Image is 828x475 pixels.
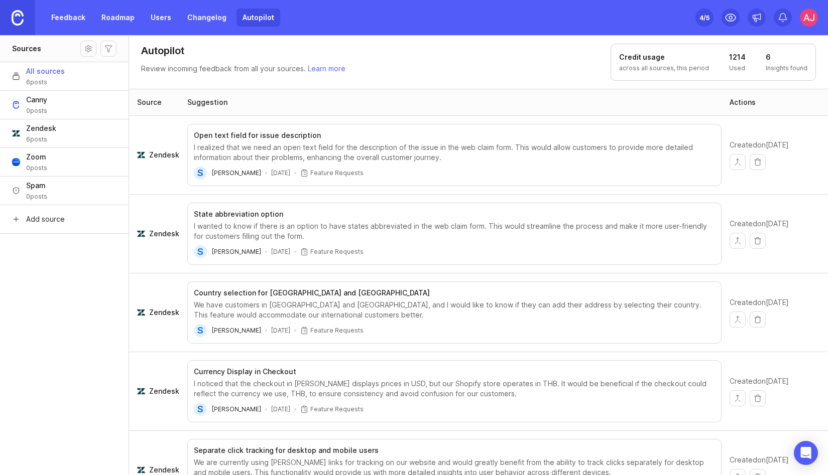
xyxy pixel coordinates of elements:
span: Zendesk [149,386,179,396]
p: Feature Requests [310,327,364,335]
span: Created on [DATE] [730,376,789,386]
span: Zendesk [149,307,179,318]
div: S [194,403,207,416]
a: S[PERSON_NAME] [194,324,261,337]
span: 6 posts [26,78,65,86]
span: All sources [26,66,65,76]
a: See more about where this Zendesk post draft came from [137,307,179,318]
span: Zendesk [149,465,179,475]
h1: Autopilot [141,44,184,58]
span: [PERSON_NAME] [212,327,261,334]
div: I noticed that the checkout in [PERSON_NAME] displays prices in USD, but our Shopify store operat... [194,379,715,399]
div: S [194,245,207,258]
h3: Open text field for issue description [194,130,321,140]
span: Zoom [26,152,47,162]
span: 0 posts [26,107,47,115]
img: zendesk [137,230,145,238]
span: Zendesk [149,229,179,239]
div: S [194,324,207,337]
button: Delete post [750,390,766,406]
button: Country selection for [GEOGRAPHIC_DATA] and [GEOGRAPHIC_DATA]We have customers in [GEOGRAPHIC_DAT... [187,281,722,344]
h1: Sources [12,44,41,54]
a: Users [145,9,177,27]
a: S[PERSON_NAME] [194,403,261,416]
img: Zendesk [12,129,20,137]
button: Currency Display in CheckoutI noticed that the checkout in [PERSON_NAME] displays prices in USD, ... [187,360,722,422]
a: Feedback [45,9,91,27]
span: Spam [26,181,47,191]
h3: Country selection for [GEOGRAPHIC_DATA] and [GEOGRAPHIC_DATA] [194,288,430,298]
a: S[PERSON_NAME] [194,167,261,180]
div: I wanted to know if there is an option to have states abbreviated in the web claim form. This wou... [194,221,715,241]
img: zendesk [137,466,145,474]
span: [PERSON_NAME] [212,405,261,413]
p: Feature Requests [310,169,364,177]
button: 4/5 [695,9,714,27]
button: Open text field for issue descriptionI realized that we need an open text field for the descripti... [187,124,722,186]
div: Open Intercom Messenger [794,441,818,465]
div: We have customers in [GEOGRAPHIC_DATA] and [GEOGRAPHIC_DATA], and I would like to know if they ca... [194,300,715,320]
p: Feature Requests [310,248,364,256]
button: Autopilot filters [100,41,116,57]
span: Canny [26,95,47,105]
a: S[PERSON_NAME] [194,245,261,258]
img: Zoom [12,158,20,166]
button: Source settings [80,41,96,57]
button: Merge into existing post instead [730,233,746,249]
a: See more about where this Zendesk post draft came from [137,150,179,160]
a: See more about where this Zendesk post draft came from [137,386,179,396]
span: Created on [DATE] [730,455,789,465]
button: Merge into existing post instead [730,390,746,406]
p: Insights found [766,64,807,72]
img: AJ Hoke [800,9,818,27]
a: See more about where this Zendesk post draft came from [137,229,179,239]
span: Zendesk [26,123,56,133]
span: Created on [DATE] [730,219,789,229]
button: Merge into existing post instead [730,154,746,170]
h1: 6 [766,52,807,62]
p: Review incoming feedback from all your sources. [141,64,345,74]
div: I realized that we need an open text field for the description of the issue in the web claim form... [194,142,715,163]
h3: Separate click tracking for desktop and mobile users [194,445,379,455]
button: Merge into existing post instead [730,311,746,328]
p: Used [729,64,746,72]
h3: State abbreviation option [194,209,283,219]
button: State abbreviation optionI wanted to know if there is an option to have states abbreviated in the... [187,203,722,265]
h1: Credit usage [619,52,709,62]
span: [PERSON_NAME] [212,248,261,255]
a: Changelog [181,9,232,27]
div: Actions [730,97,756,107]
span: [PERSON_NAME] [212,169,261,177]
span: 0 posts [26,193,47,201]
button: Delete post [750,233,766,249]
span: Zendesk [149,150,179,160]
p: across all sources, this period [619,64,709,72]
span: Created on [DATE] [730,140,789,150]
div: Source [137,97,162,107]
span: Add source [26,214,65,224]
a: Autopilot [236,9,280,27]
div: Suggestion [187,97,227,107]
img: zendesk [137,387,145,395]
h3: Currency Display in Checkout [194,367,296,377]
div: 4 /5 [699,11,709,25]
span: 6 posts [26,135,56,143]
img: Canny Home [12,10,24,26]
h1: 1214 [729,52,746,62]
img: Canny [12,101,20,109]
p: Feature Requests [310,405,364,413]
a: See more about where this Zendesk post draft came from [137,465,179,475]
img: zendesk [137,308,145,316]
span: 0 posts [26,164,47,172]
a: Learn more [308,64,345,73]
span: Created on [DATE] [730,297,789,307]
a: Roadmap [95,9,141,27]
div: S [194,167,207,180]
img: zendesk [137,151,145,159]
button: Delete post [750,311,766,328]
button: Delete post [750,154,766,170]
